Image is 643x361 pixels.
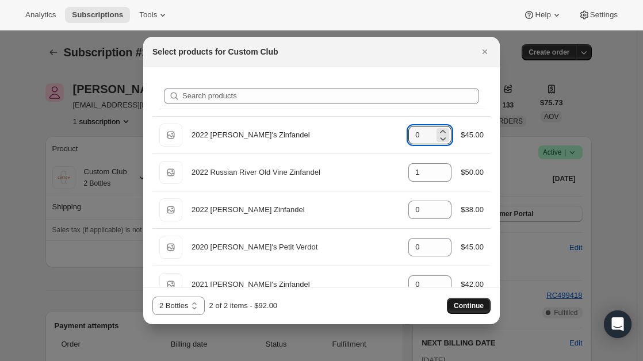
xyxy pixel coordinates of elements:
[477,44,493,60] button: Close
[152,46,278,57] h2: Select products for Custom Club
[192,241,399,253] div: 2020 [PERSON_NAME]'s Petit Verdot
[461,279,484,290] div: $42.00
[72,10,123,20] span: Subscriptions
[139,10,157,20] span: Tools
[461,241,484,253] div: $45.00
[192,204,399,216] div: 2022 [PERSON_NAME] Zinfandel
[590,10,618,20] span: Settings
[192,167,399,178] div: 2022 Russian River Old Vine Zinfandel
[461,204,484,216] div: $38.00
[192,279,399,290] div: 2021 [PERSON_NAME]'s Zinfandel
[132,7,175,23] button: Tools
[461,167,484,178] div: $50.00
[454,301,484,310] span: Continue
[25,10,56,20] span: Analytics
[447,298,491,314] button: Continue
[535,10,550,20] span: Help
[516,7,569,23] button: Help
[604,310,631,338] div: Open Intercom Messenger
[209,300,278,312] div: 2 of 2 items - $92.00
[65,7,130,23] button: Subscriptions
[192,129,399,141] div: 2022 [PERSON_NAME]'s Zinfandel
[18,7,63,23] button: Analytics
[461,129,484,141] div: $45.00
[572,7,625,23] button: Settings
[182,88,479,104] input: Search products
